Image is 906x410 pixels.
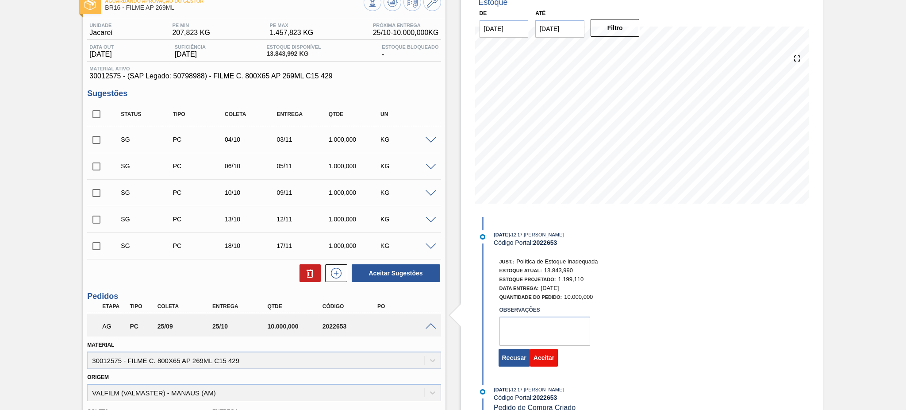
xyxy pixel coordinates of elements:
[223,189,281,196] div: 10/10/2025
[87,374,109,380] label: Origem
[480,10,487,16] label: De
[89,50,114,58] span: [DATE]
[494,394,704,401] div: Código Portal:
[269,23,313,28] span: PE MAX
[223,216,281,223] div: 13/10/2025
[494,232,510,237] span: [DATE]
[352,264,440,282] button: Aceitar Sugestões
[499,349,530,367] button: Recusar
[494,387,510,392] span: [DATE]
[378,216,437,223] div: KG
[326,111,385,117] div: Qtde
[175,44,206,50] span: Suficiência
[87,292,441,301] h3: Pedidos
[378,242,437,249] div: KG
[172,23,210,28] span: PE MIN
[499,304,590,317] label: Observações
[326,136,385,143] div: 1.000,000
[119,189,177,196] div: Sugestão Criada
[378,189,437,196] div: KG
[105,4,363,11] span: BR16 - FILME AP 269ML
[295,264,321,282] div: Excluir Sugestões
[127,303,156,309] div: Tipo
[533,394,557,401] strong: 2022653
[175,50,206,58] span: [DATE]
[119,162,177,170] div: Sugestão Criada
[89,29,112,37] span: Jacareí
[320,323,382,330] div: 2022653
[373,23,439,28] span: Próxima Entrega
[274,111,333,117] div: Entrega
[172,29,210,37] span: 207,823 KG
[266,50,321,57] span: 13.843,992 KG
[87,89,441,98] h3: Sugestões
[591,19,640,37] button: Filtro
[274,162,333,170] div: 05/11/2025
[127,323,156,330] div: Pedido de Compra
[223,162,281,170] div: 06/10/2025
[265,303,327,309] div: Qtde
[499,268,542,273] span: Estoque Atual:
[274,189,333,196] div: 09/11/2025
[87,342,114,348] label: Material
[522,232,564,237] span: : [PERSON_NAME]
[347,263,441,283] div: Aceitar Sugestões
[378,136,437,143] div: KG
[326,216,385,223] div: 1.000,000
[499,259,514,264] span: Just.:
[535,20,584,38] input: dd/mm/yyyy
[155,323,217,330] div: 25/09/2025
[210,323,272,330] div: 25/10/2025
[522,387,564,392] span: : [PERSON_NAME]
[119,111,177,117] div: Status
[171,162,229,170] div: Pedido de Compra
[89,72,438,80] span: 30012575 - (SAP Legado: 50798988) - FILME C. 800X65 AP 269ML C15 429
[558,276,584,282] span: 1.199,110
[378,111,437,117] div: UN
[274,242,333,249] div: 17/11/2025
[499,277,556,282] span: Estoque Projetado:
[510,387,522,392] span: - 12:17
[171,189,229,196] div: Pedido de Compra
[223,136,281,143] div: 04/10/2025
[564,294,593,300] span: 10.000,000
[480,389,485,395] img: atual
[223,242,281,249] div: 18/10/2025
[320,303,382,309] div: Código
[499,286,539,291] span: Data Entrega:
[480,234,485,240] img: atual
[378,162,437,170] div: KG
[541,285,559,291] span: [DATE]
[89,23,112,28] span: Unidade
[100,303,129,309] div: Etapa
[494,239,704,246] div: Código Portal:
[119,242,177,249] div: Sugestão Criada
[171,216,229,223] div: Pedido de Compra
[223,111,281,117] div: Coleta
[530,349,558,367] button: Aceitar
[89,66,438,71] span: Material ativo
[100,317,129,336] div: Aguardando Aprovação do Gestor
[516,258,598,265] span: Política de Estoque Inadequada
[155,303,217,309] div: Coleta
[269,29,313,37] span: 1.457,823 KG
[499,294,562,300] span: Quantidade do Pedido:
[274,216,333,223] div: 12/11/2025
[382,44,438,50] span: Estoque Bloqueado
[544,267,573,274] span: 13.843,990
[326,242,385,249] div: 1.000,000
[380,44,441,58] div: -
[210,303,272,309] div: Entrega
[274,136,333,143] div: 03/11/2025
[171,111,229,117] div: Tipo
[535,10,545,16] label: Até
[119,136,177,143] div: Sugestão Criada
[533,239,557,246] strong: 2022653
[102,323,127,330] p: AG
[119,216,177,223] div: Sugestão Criada
[480,20,529,38] input: dd/mm/yyyy
[89,44,114,50] span: Data out
[326,189,385,196] div: 1.000,000
[373,29,439,37] span: 25/10 - 10.000,000 KG
[266,44,321,50] span: Estoque Disponível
